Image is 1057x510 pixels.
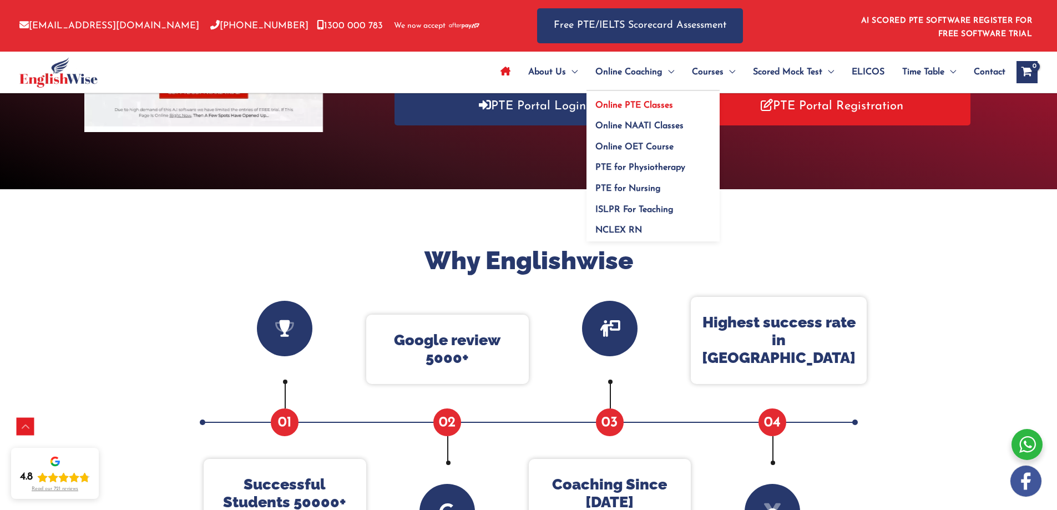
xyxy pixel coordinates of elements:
[683,53,744,92] a: CoursesMenu Toggle
[449,23,479,29] img: Afterpay-Logo
[519,53,586,92] a: About UsMenu Toggle
[586,195,720,216] a: ISLPR For Teaching
[1016,61,1038,83] a: View Shopping Cart, empty
[528,53,566,92] span: About Us
[724,53,735,92] span: Menu Toggle
[19,57,98,88] img: cropped-ew-logo
[694,87,970,125] a: PTE Portal Registration
[20,471,33,484] div: 4.8
[537,8,743,43] a: Free PTE/IELTS Scorecard Assessment
[893,53,965,92] a: Time TableMenu Toggle
[595,143,674,152] span: Online OET Course
[32,486,78,492] div: Read our 721 reviews
[586,112,720,133] a: Online NAATI Classes
[595,122,684,130] span: Online NAATI Classes
[1010,466,1041,497] img: white-facebook.png
[271,408,299,436] span: 01
[753,53,822,92] span: Scored Mock Test
[394,21,446,32] span: We now accept
[19,21,199,31] a: [EMAIL_ADDRESS][DOMAIN_NAME]
[595,53,662,92] span: Online Coaching
[586,175,720,196] a: PTE for Nursing
[692,53,724,92] span: Courses
[377,331,518,367] p: Google review 5000+
[317,21,383,31] a: 1300 000 783
[566,53,578,92] span: Menu Toggle
[595,184,661,193] span: PTE for Nursing
[662,53,674,92] span: Menu Toggle
[196,245,862,277] h2: Why Englishwise
[586,133,720,154] a: Online OET Course
[492,53,1005,92] nav: Site Navigation: Main Menu
[433,408,461,436] span: 02
[902,53,944,92] span: Time Table
[974,53,1005,92] span: Contact
[595,226,642,235] span: NCLEX RN
[586,216,720,242] a: NCLEX RN
[843,53,893,92] a: ELICOS
[744,53,843,92] a: Scored Mock TestMenu Toggle
[854,8,1038,44] aside: Header Widget 1
[852,53,884,92] span: ELICOS
[944,53,956,92] span: Menu Toggle
[595,163,685,172] span: PTE for Physiotherapy
[395,87,671,125] a: PTE Portal Login
[20,471,90,484] div: Rating: 4.8 out of 5
[822,53,834,92] span: Menu Toggle
[758,408,786,436] span: 04
[586,91,720,112] a: Online PTE Classes
[586,53,683,92] a: Online CoachingMenu Toggle
[861,17,1033,38] a: AI SCORED PTE SOFTWARE REGISTER FOR FREE SOFTWARE TRIAL
[595,101,673,110] span: Online PTE Classes
[702,314,856,367] p: Highest success rate in [GEOGRAPHIC_DATA]
[596,408,624,436] span: 03
[595,205,674,214] span: ISLPR For Teaching
[210,21,308,31] a: [PHONE_NUMBER]
[965,53,1005,92] a: Contact
[586,154,720,175] a: PTE for Physiotherapy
